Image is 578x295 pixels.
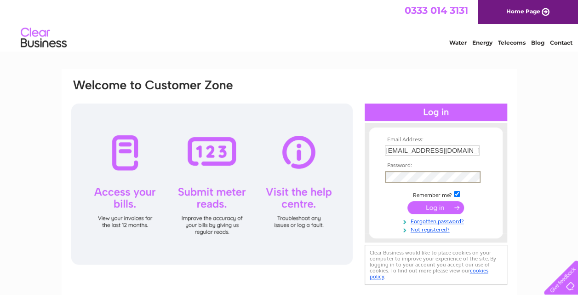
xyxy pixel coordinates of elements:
[449,39,467,46] a: Water
[383,162,489,169] th: Password:
[472,39,492,46] a: Energy
[72,5,507,45] div: Clear Business is a trading name of Verastar Limited (registered in [GEOGRAPHIC_DATA] No. 3667643...
[498,39,526,46] a: Telecoms
[531,39,544,46] a: Blog
[365,245,507,285] div: Clear Business would like to place cookies on your computer to improve your experience of the sit...
[385,216,489,225] a: Forgotten password?
[383,137,489,143] th: Email Address:
[370,267,488,280] a: cookies policy
[405,5,468,16] a: 0333 014 3131
[20,24,67,52] img: logo.png
[383,190,489,199] td: Remember me?
[407,201,464,214] input: Submit
[550,39,572,46] a: Contact
[385,225,489,233] a: Not registered?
